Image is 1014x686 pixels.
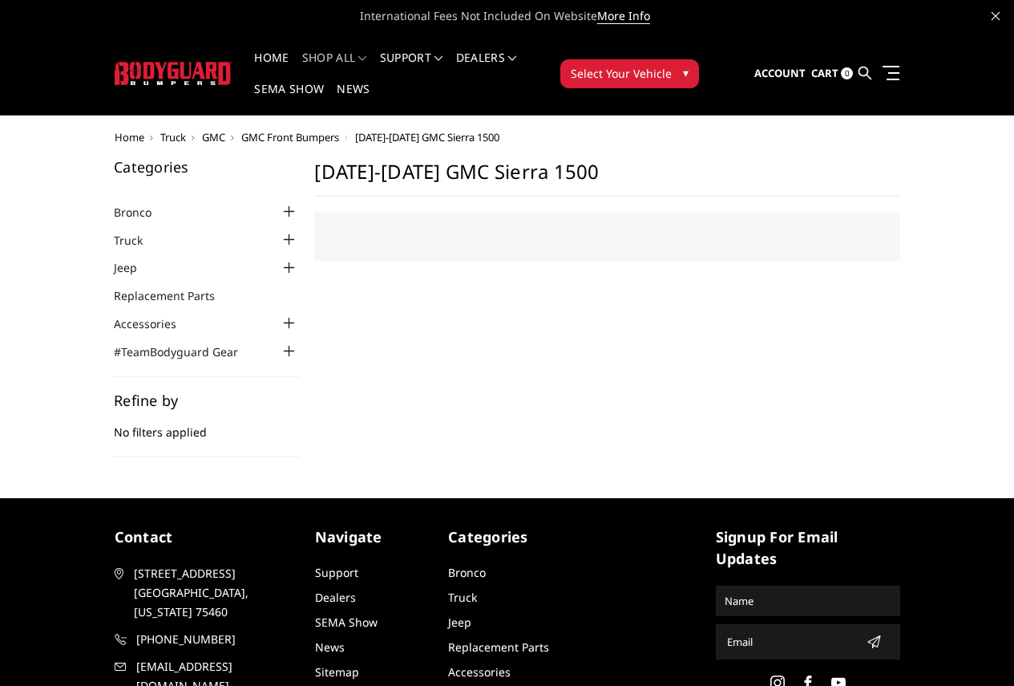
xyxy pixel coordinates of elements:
[315,664,359,680] a: Sitemap
[114,160,298,174] h5: Categories
[571,65,672,82] span: Select Your Vehicle
[716,526,900,570] h5: signup for email updates
[115,526,299,548] h5: contact
[337,83,370,115] a: News
[448,664,511,680] a: Accessories
[114,343,258,360] a: #TeamBodyguard Gear
[115,62,232,85] img: BODYGUARD BUMPERS
[841,67,853,79] span: 0
[315,590,356,605] a: Dealers
[114,204,172,221] a: Bronco
[134,564,296,622] span: [STREET_ADDRESS] [GEOGRAPHIC_DATA], [US_STATE] 75460
[721,629,860,655] input: Email
[718,588,898,614] input: Name
[114,232,163,249] a: Truck
[315,526,433,548] h5: Navigate
[136,630,298,649] span: [PHONE_NUMBER]
[811,66,838,80] span: Cart
[456,52,517,83] a: Dealers
[811,52,853,95] a: Cart 0
[597,8,650,24] a: More Info
[315,615,378,630] a: SEMA Show
[315,565,358,580] a: Support
[448,639,549,655] a: Replacement Parts
[302,52,367,83] a: shop all
[114,287,235,304] a: Replacement Parts
[355,130,499,144] span: [DATE]-[DATE] GMC Sierra 1500
[241,130,339,144] a: GMC Front Bumpers
[114,393,298,457] div: No filters applied
[115,130,144,144] a: Home
[314,160,900,197] h1: [DATE]-[DATE] GMC Sierra 1500
[448,615,471,630] a: Jeep
[160,130,186,144] a: Truck
[448,590,477,605] a: Truck
[448,526,566,548] h5: Categories
[202,130,225,144] a: GMC
[448,565,486,580] a: Bronco
[380,52,443,83] a: Support
[683,64,689,81] span: ▾
[754,52,806,95] a: Account
[254,83,324,115] a: SEMA Show
[754,66,806,80] span: Account
[254,52,289,83] a: Home
[560,59,699,88] button: Select Your Vehicle
[115,630,299,649] a: [PHONE_NUMBER]
[114,393,298,408] h5: Refine by
[114,315,196,332] a: Accessories
[114,259,157,276] a: Jeep
[315,639,345,655] a: News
